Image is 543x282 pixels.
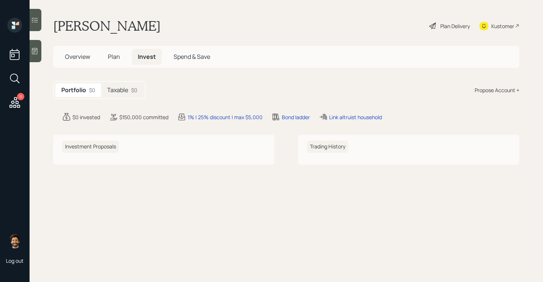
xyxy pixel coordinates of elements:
span: Overview [65,53,90,61]
h1: [PERSON_NAME] [53,18,161,34]
div: Log out [6,257,24,264]
span: Spend & Save [174,53,210,61]
div: Bond ladder [282,113,310,121]
h5: Taxable [107,87,128,94]
span: Plan [108,53,120,61]
h6: Investment Proposals [62,141,119,153]
span: Invest [138,53,156,61]
div: $0 invested [72,113,100,121]
div: 11 [17,93,24,100]
img: eric-schwartz-headshot.png [7,234,22,248]
div: $0 [89,86,95,94]
div: Propose Account + [475,86,519,94]
h6: Trading History [307,141,348,153]
h5: Portfolio [61,87,86,94]
div: Kustomer [491,22,514,30]
div: $150,000 committed [119,113,168,121]
div: Plan Delivery [440,22,470,30]
div: $0 [131,86,137,94]
div: 1% | 25% discount | max $5,000 [188,113,263,121]
div: Link altruist household [329,113,382,121]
